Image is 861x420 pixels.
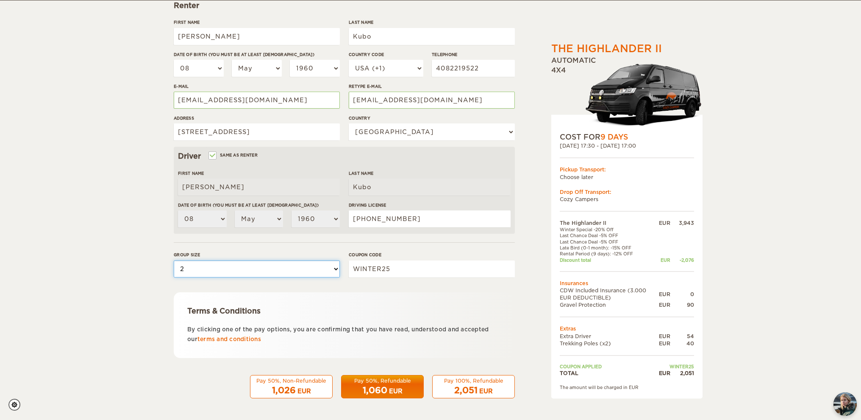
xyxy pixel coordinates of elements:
label: Driving License [349,202,511,208]
div: Terms & Conditions [187,306,501,316]
td: Choose later [560,173,694,180]
td: Trekking Poles (x2) [560,339,659,347]
button: chat-button [833,392,857,416]
td: Rental Period (9 days): -12% OFF [560,251,659,257]
td: Extra Driver [560,332,659,339]
p: By clicking one of the pay options, you are confirming that you have read, understood and accepte... [187,325,501,344]
span: 1,060 [363,385,387,395]
span: 9 Days [600,132,628,141]
div: EUR [389,387,403,395]
label: Last Name [349,19,515,25]
button: Pay 50%, Refundable 1,060 EUR [341,375,424,399]
div: 54 [670,332,694,339]
img: stor-langur-223.png [585,58,703,132]
input: e.g. 14789654B [349,210,511,227]
label: Retype E-mail [349,83,515,90]
span: 2,051 [454,385,478,395]
div: EUR [659,332,670,339]
input: e.g. Street, City, Zip Code [174,123,340,140]
div: EUR [659,290,670,297]
div: The Highlander II [551,42,662,56]
td: Cozy Campers [560,195,694,202]
input: e.g. example@example.com [349,92,515,109]
td: The Highlander II [560,219,659,226]
img: Freyja at Cozy Campers [833,392,857,416]
label: Telephone [432,51,515,58]
label: First Name [174,19,340,25]
input: e.g. William [174,28,340,45]
span: 1,026 [272,385,296,395]
label: First Name [178,170,340,176]
td: Discount total [560,257,659,263]
button: Pay 50%, Non-Refundable 1,026 EUR [250,375,333,399]
div: Pay 50%, Refundable [347,377,418,384]
div: 40 [670,339,694,347]
label: Date of birth (You must be at least [DEMOGRAPHIC_DATA]) [174,51,340,58]
label: Country Code [349,51,423,58]
div: Renter [174,0,515,11]
label: E-mail [174,83,340,90]
div: Driver [178,151,511,161]
td: CDW Included Insurance (3.000 EUR DEDUCTIBLE) [560,286,659,301]
div: EUR [297,387,311,395]
div: Drop Off Transport: [560,188,694,195]
label: Group size [174,252,340,258]
input: e.g. Smith [349,179,511,196]
div: COST FOR [560,132,694,142]
input: e.g. Smith [349,28,515,45]
div: 0 [670,290,694,297]
td: Gravel Protection [560,301,659,308]
label: Last Name [349,170,511,176]
label: Country [349,115,515,121]
div: 3,943 [670,219,694,226]
div: EUR [659,301,670,308]
td: Coupon applied [560,363,659,369]
div: 2,051 [670,370,694,377]
a: terms and conditions [197,336,261,342]
label: Same as renter [209,151,258,159]
td: Winter Special -20% Off [560,227,659,232]
label: Coupon code [349,252,515,258]
div: Pay 100%, Refundable [438,377,509,384]
div: Automatic 4x4 [551,56,703,132]
div: The amount will be charged in EUR [560,384,694,390]
button: Pay 100%, Refundable 2,051 EUR [432,375,515,399]
td: Late Bird (0-1 month): -15% OFF [560,244,659,250]
div: 90 [670,301,694,308]
label: Date of birth (You must be at least [DEMOGRAPHIC_DATA]) [178,202,340,208]
div: EUR [659,257,670,263]
label: Address [174,115,340,121]
div: [DATE] 17:30 - [DATE] 17:00 [560,142,694,149]
input: Same as renter [209,154,215,159]
a: Cookie settings [8,399,26,411]
div: EUR [479,387,493,395]
td: Extras [560,325,694,332]
td: WINTER25 [659,363,694,369]
input: e.g. example@example.com [174,92,340,109]
td: Insurances [560,279,694,286]
td: TOTAL [560,370,659,377]
div: EUR [659,370,670,377]
input: e.g. 1 234 567 890 [432,60,515,77]
div: Pickup Transport: [560,166,694,173]
td: Last Chance Deal -5% OFF [560,238,659,244]
div: -2,076 [670,257,694,263]
div: Pay 50%, Non-Refundable [256,377,327,384]
td: Last Chance Deal -5% OFF [560,232,659,238]
div: EUR [659,339,670,347]
div: EUR [659,219,670,226]
input: e.g. William [178,179,340,196]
